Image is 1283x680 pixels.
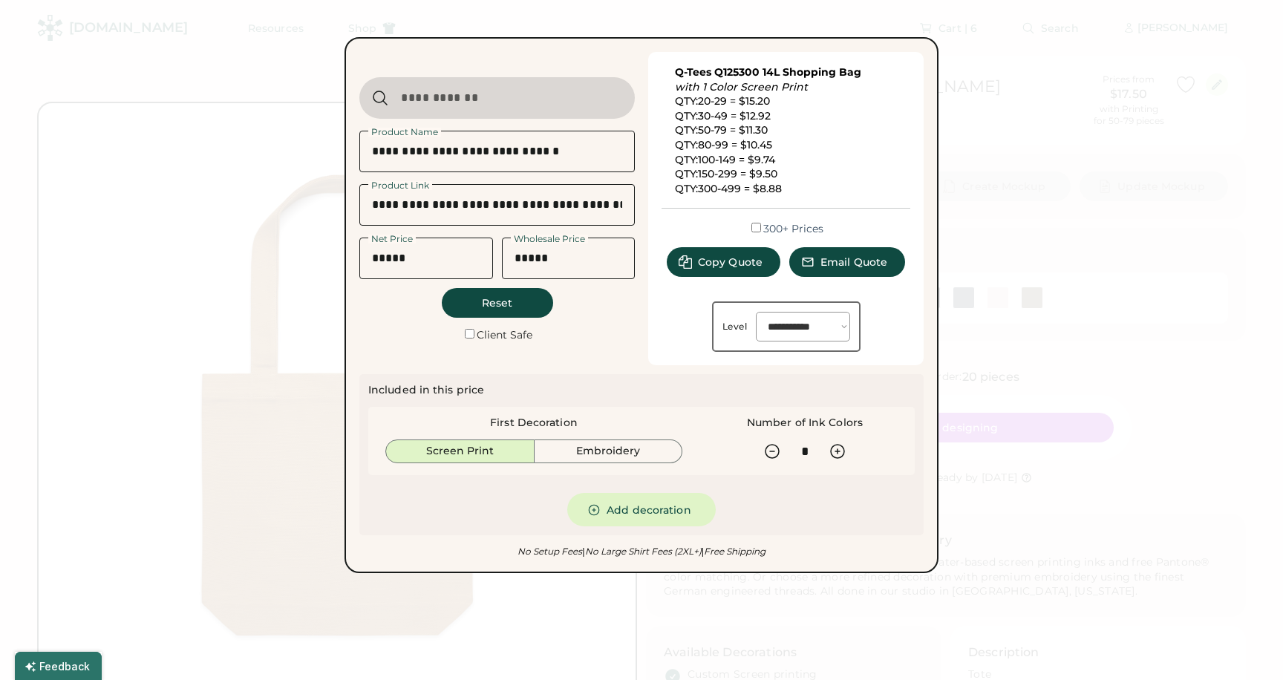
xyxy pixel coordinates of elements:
[702,546,704,557] font: |
[763,222,823,235] label: 300+ Prices
[442,288,553,318] button: Reset
[368,383,484,398] div: Included in this price
[511,235,588,243] div: Wholesale Price
[535,439,683,463] button: Embroidery
[1212,613,1276,677] iframe: Front Chat
[582,546,584,557] font: |
[789,247,905,277] button: Email Quote
[582,546,701,557] em: No Large Shirt Fees (2XL+)
[675,80,808,94] em: with 1 Color Screen Print
[368,235,416,243] div: Net Price
[518,546,582,557] em: No Setup Fees
[722,321,748,333] div: Level
[477,328,532,341] label: Client Safe
[667,247,780,277] button: Copy Quote
[368,128,441,137] div: Product Name
[368,181,432,190] div: Product Link
[820,257,887,267] span: Email Quote
[385,439,535,463] button: Screen Print
[490,416,578,431] div: First Decoration
[675,65,898,196] div: QTY:20-29 = $15.20 QTY:30-49 = $12.92 QTY:50-79 = $11.30 QTY:80-99 = $10.45 QTY:100-149 = $9.74 Q...
[747,416,863,431] div: Number of Ink Colors
[567,493,716,526] button: Add decoration
[702,546,765,557] em: Free Shipping
[675,65,861,79] a: Q-Tees Q125300 14L Shopping Bag
[698,257,763,267] span: Copy Quote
